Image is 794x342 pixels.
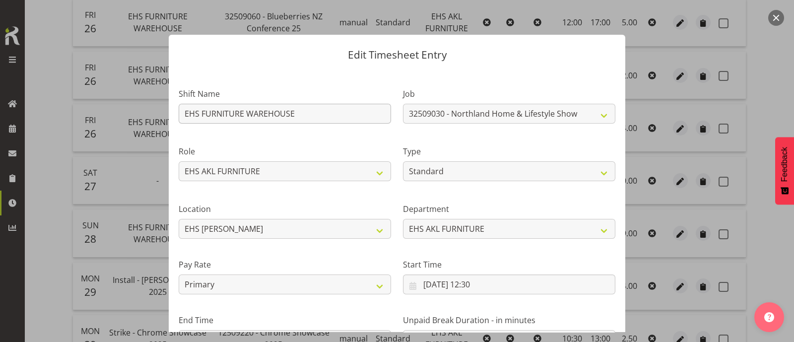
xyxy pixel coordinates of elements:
[403,259,615,271] label: Start Time
[403,314,615,326] label: Unpaid Break Duration - in minutes
[179,88,391,100] label: Shift Name
[403,274,615,294] input: Click to select...
[780,147,789,182] span: Feedback
[403,203,615,215] label: Department
[179,104,391,124] input: Shift Name
[179,259,391,271] label: Pay Rate
[764,312,774,322] img: help-xxl-2.png
[179,50,615,60] p: Edit Timesheet Entry
[775,137,794,205] button: Feedback - Show survey
[403,145,615,157] label: Type
[179,145,391,157] label: Role
[179,203,391,215] label: Location
[179,314,391,326] label: End Time
[403,88,615,100] label: Job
